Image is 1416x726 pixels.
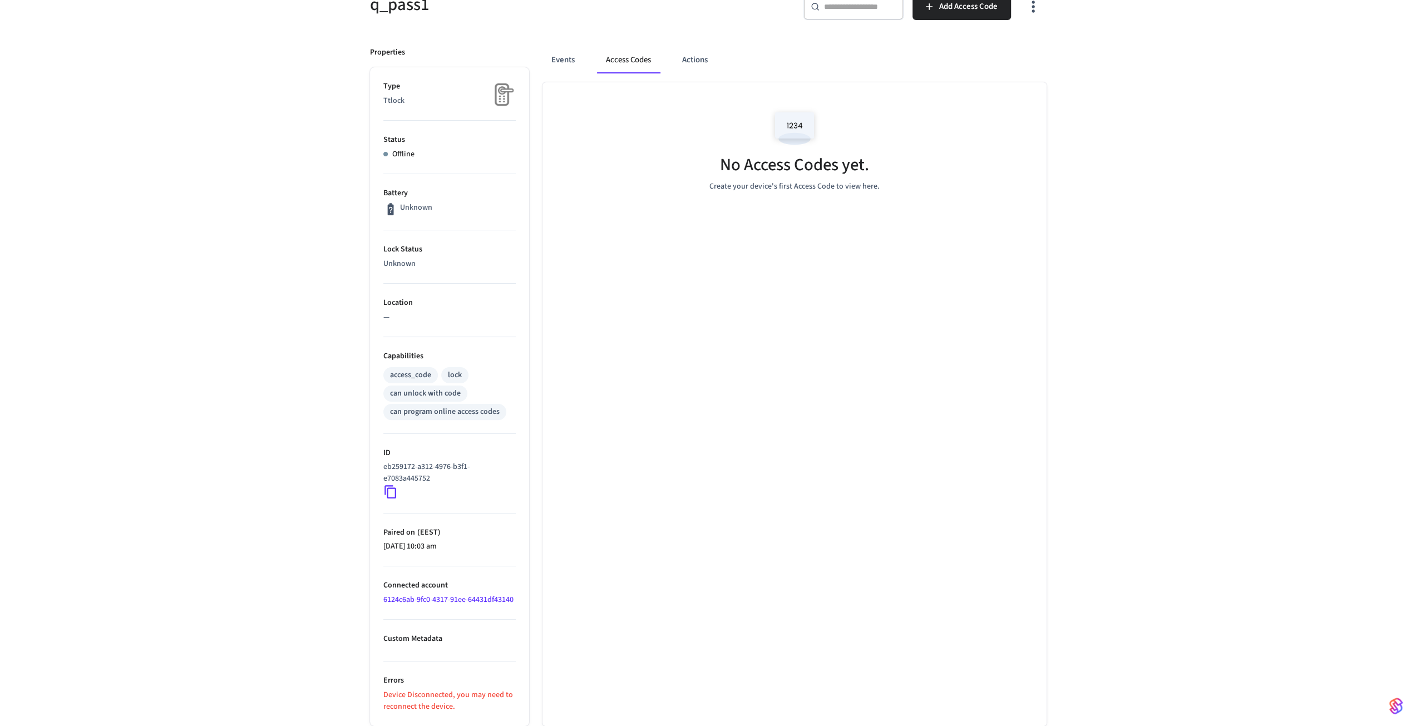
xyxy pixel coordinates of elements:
p: Unknown [400,202,432,214]
div: access_code [390,369,431,381]
p: Status [383,134,516,146]
p: Ttlock [383,95,516,107]
p: Create your device's first Access Code to view here. [709,181,880,192]
p: Connected account [383,580,516,591]
p: Device Disconnected, you may need to reconnect the device. [383,689,516,713]
img: Access Codes Empty State [769,105,820,152]
p: Custom Metadata [383,633,516,645]
p: Battery [383,187,516,199]
p: ID [383,447,516,459]
div: ant example [542,47,1047,73]
p: [DATE] 10:03 am [383,541,516,552]
a: 6124c6ab-9fc0-4317-91ee-64431df43140 [383,594,514,605]
p: Offline [392,149,415,160]
p: Properties [370,47,405,58]
span: ( EEST ) [415,527,441,538]
p: Unknown [383,258,516,270]
button: Actions [673,47,717,73]
p: Lock Status [383,244,516,255]
div: can program online access codes [390,406,500,418]
button: Events [542,47,584,73]
p: Paired on [383,527,516,539]
h5: No Access Codes yet. [720,154,869,176]
p: Type [383,81,516,92]
p: Capabilities [383,350,516,362]
div: lock [448,369,462,381]
p: Errors [383,675,516,687]
img: Placeholder Lock Image [488,81,516,108]
p: eb259172-a312-4976-b3f1-e7083a445752 [383,461,511,485]
p: Location [383,297,516,309]
button: Access Codes [597,47,660,73]
div: can unlock with code [390,388,461,399]
p: — [383,312,516,323]
img: SeamLogoGradient.69752ec5.svg [1389,697,1403,715]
